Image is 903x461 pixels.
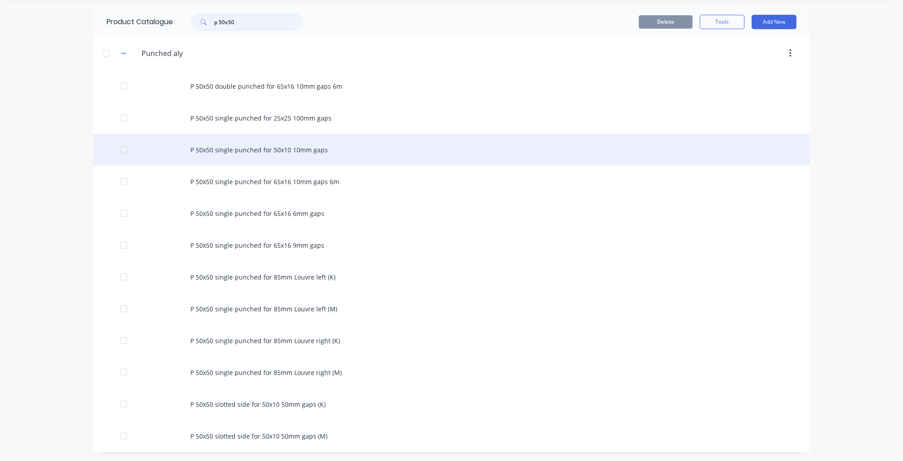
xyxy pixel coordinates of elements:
div: P 50x50 slotted side for 50x10 50mm gaps (M) [93,420,810,452]
div: P 50x50 single punched for 65x16 10mm gaps 6m [93,166,810,198]
input: Enter category name [142,48,248,59]
div: P 50x50 single punched for 65x16 6mm gaps [93,198,810,229]
div: P 50x50 single punched for 65x16 9mm gaps [93,229,810,261]
button: Add New [752,15,796,29]
div: P 50x50 slotted side for 50x10 50mm gaps (K) [93,388,810,420]
div: P 50x50 single punched for 85mm Louvre left (K) [93,261,810,293]
div: P 50x50 single punched for 85mm Louvre right (K) [93,325,810,357]
button: Delete [639,15,692,29]
div: P 50x50 single punched for 25x25 100mm gaps [93,102,810,134]
button: Tools [700,15,744,29]
div: P 50x50 single punched for 85mm Louvre right (M) [93,357,810,388]
div: Product Catalogue [93,8,173,36]
input: Search... [214,13,303,31]
div: P 50x50 double punched for 65x16 10mm gaps 6m [93,70,810,102]
div: P 50x50 single punched for 50x10 10mm gaps [93,134,810,166]
div: P 50x50 single punched for 85mm Louvre left (M) [93,293,810,325]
